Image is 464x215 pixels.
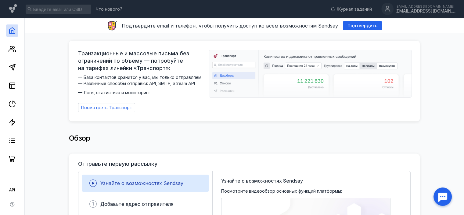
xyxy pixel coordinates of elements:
[347,23,377,28] span: Подтвердить
[337,6,372,12] span: Журнал заданий
[122,23,338,29] span: Подтвердите email и телефон, чтобы получить доступ ко всем возможностям Sendsay
[221,188,342,194] span: Посмотрите видеообзор основных функций платформы:
[78,161,157,167] h3: Отправьте первую рассылку
[69,134,90,143] span: Обзор
[100,180,183,186] span: Узнайте о возможностях Sendsay
[327,6,375,12] a: Журнал заданий
[93,7,125,11] a: Что нового?
[395,5,456,8] div: [EMAIL_ADDRESS][DOMAIN_NAME]
[81,105,132,110] span: Посмотреть Транспорт
[343,21,382,30] button: Подтвердить
[92,201,94,207] span: 1
[395,9,456,14] div: [EMAIL_ADDRESS][DOMAIN_NAME]
[26,5,91,14] input: Введите email или CSID
[96,7,122,11] span: Что нового?
[221,177,303,184] span: Узнайте о возможностях Sendsay
[209,50,412,97] img: dashboard-transport-banner
[78,50,205,72] span: Транзакционные и массовые письма без ограничений по объёму — попробуйте на тарифах линейки «Транс...
[78,74,205,96] span: — База контактов хранится у вас, мы только отправляем — Различные способы отправки: API, SMTP, St...
[100,201,173,207] span: Добавьте адрес отправителя
[78,103,135,112] a: Посмотреть Транспорт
